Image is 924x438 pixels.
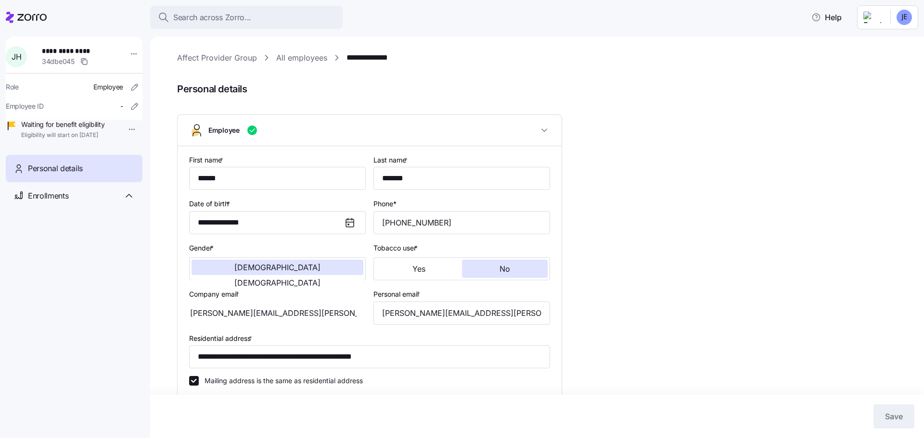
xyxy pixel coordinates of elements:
[811,12,842,23] span: Help
[500,265,510,273] span: No
[120,101,123,111] span: -
[177,52,257,64] a: Affect Provider Group
[177,81,911,97] span: Personal details
[21,120,104,129] span: Waiting for benefit eligibility
[150,6,343,29] button: Search across Zorro...
[42,57,75,66] span: 34dbe045
[28,163,83,175] span: Personal details
[189,243,216,253] label: Gender
[897,10,912,25] img: 53e158b0a6e4d576aaabe60d9f04b2f0
[12,53,21,61] span: J H
[234,279,321,287] span: [DEMOGRAPHIC_DATA]
[373,199,397,209] label: Phone*
[178,115,562,146] button: Employee
[804,8,849,27] button: Help
[412,265,425,273] span: Yes
[189,333,254,344] label: Residential address
[28,190,68,202] span: Enrollments
[208,125,240,135] span: Employee
[173,12,251,24] span: Search across Zorro...
[199,376,363,386] label: Mailing address is the same as residential address
[373,243,420,253] label: Tobacco user
[863,12,883,23] img: Employer logo
[276,52,327,64] a: All employees
[93,82,123,92] span: Employee
[189,155,225,165] label: First name
[373,211,550,234] input: Phone
[234,263,321,271] span: [DEMOGRAPHIC_DATA]
[6,101,44,111] span: Employee ID
[373,301,550,325] input: Email
[373,155,410,165] label: Last name
[189,289,241,300] label: Company email
[373,289,422,300] label: Personal email
[189,199,232,209] label: Date of birth
[885,411,903,422] span: Save
[6,82,19,92] span: Role
[873,404,914,428] button: Save
[21,131,104,139] span: Eligibility will start on [DATE]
